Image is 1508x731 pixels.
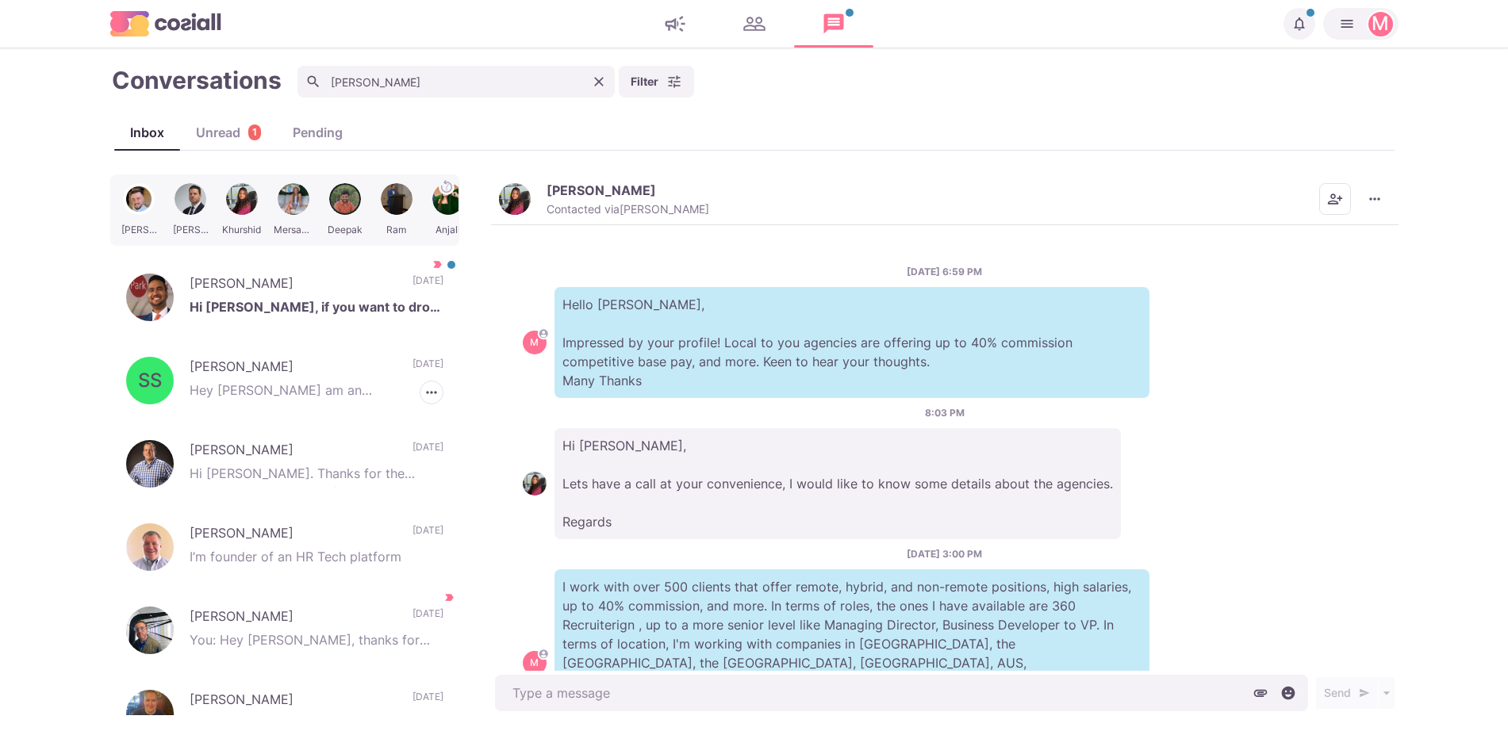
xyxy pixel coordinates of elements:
p: Hi [PERSON_NAME], if you want to drop me a call around 5:30 we can chat - 07930 611 911 [190,297,443,321]
p: [PERSON_NAME] [190,607,397,630]
button: Send [1316,677,1378,709]
p: [DATE] [412,440,443,464]
div: Martin [530,658,539,668]
button: Filter [619,66,694,98]
button: Add add contacts [1319,183,1351,215]
p: I’m founder of an HR Tech platform [190,547,443,571]
p: [DATE] [412,523,443,547]
svg: avatar [539,649,547,658]
svg: avatar [539,329,547,338]
img: Khurshid Ahmed [523,472,547,496]
p: [PERSON_NAME] [190,523,397,547]
img: logo [110,11,221,36]
p: Hey [PERSON_NAME] am an entrepreneur, not hunting any job. Thanks mate [190,381,443,404]
img: Steve Copland [126,607,174,654]
p: [PERSON_NAME] [190,690,397,714]
button: Select emoji [1276,681,1300,705]
input: Search conversations [297,66,615,98]
button: Attach files [1249,681,1272,705]
p: [DATE] [412,274,443,297]
p: Hello [PERSON_NAME], Impressed by your profile! Local to you agencies are offering up to 40% comm... [554,287,1149,398]
p: Hi [PERSON_NAME], Lets have a call at your convenience, I would like to know some details about t... [554,428,1121,539]
div: Martin [1372,14,1389,33]
p: [DATE] [412,357,443,381]
p: [DATE] [412,607,443,630]
div: Pending [277,123,359,142]
img: Khurshid Ahmed [499,183,531,215]
p: You: Hey [PERSON_NAME], thanks for bumping this! I work with agencies across all industries looki... [190,630,443,654]
p: [PERSON_NAME] [547,182,656,198]
div: Martin [530,338,539,347]
p: 1 [252,125,257,140]
button: Clear [587,70,611,94]
p: [DATE] [412,690,443,714]
p: 8:03 PM [925,406,965,420]
p: [PERSON_NAME] [190,357,397,381]
div: Steve Smith [138,371,162,390]
p: Hi [PERSON_NAME]. Thanks for the insight. I’m a manager of recruiters and not looking at producti... [190,464,443,488]
div: Unread [180,123,277,142]
p: [PERSON_NAME] [190,440,397,464]
button: Martin [1323,8,1399,40]
button: Notifications [1284,8,1315,40]
button: More menu [1359,183,1391,215]
p: [PERSON_NAME] [190,274,397,297]
img: Steven Madan [126,274,174,321]
img: Steve Sapita [126,440,174,488]
p: Contacted via [PERSON_NAME] [547,202,709,216]
h1: Conversations [112,66,282,94]
button: Khurshid Ahmed[PERSON_NAME]Contacted via[PERSON_NAME] [499,182,709,216]
img: Steven Davis [126,523,174,571]
p: [DATE] 3:00 PM [907,547,982,561]
div: Inbox [114,123,180,142]
p: [DATE] 6:59 PM [907,265,982,279]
